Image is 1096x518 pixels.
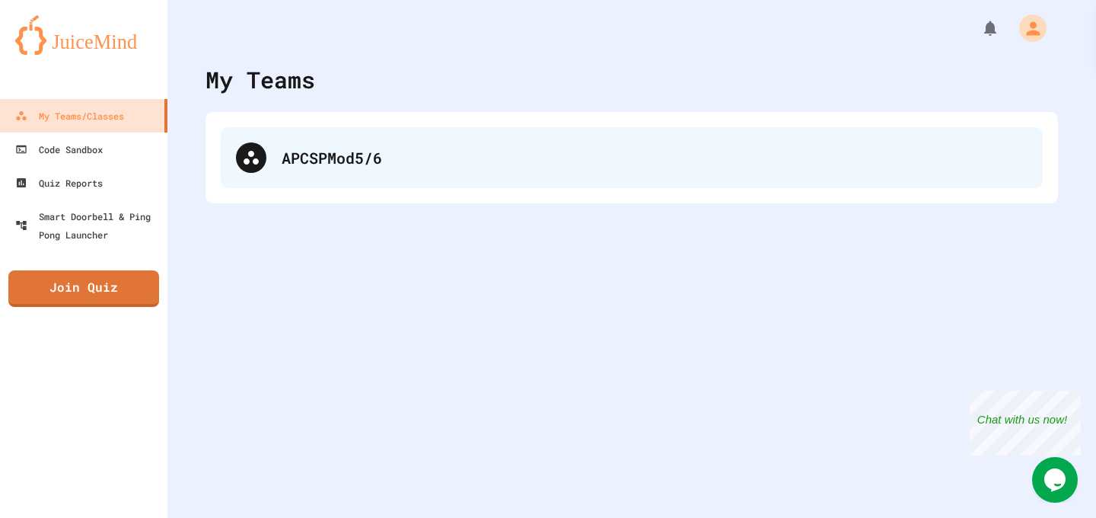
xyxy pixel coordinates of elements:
[8,270,159,307] a: Join Quiz
[1003,11,1050,46] div: My Account
[15,140,103,158] div: Code Sandbox
[15,15,152,55] img: logo-orange.svg
[221,127,1043,188] div: APCSPMod5/6
[970,391,1081,456] iframe: chat widget
[282,146,1027,169] div: APCSPMod5/6
[15,107,124,125] div: My Teams/Classes
[15,174,103,192] div: Quiz Reports
[15,207,161,244] div: Smart Doorbell & Ping Pong Launcher
[205,62,315,97] div: My Teams
[1032,457,1081,503] iframe: chat widget
[953,15,1003,41] div: My Notifications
